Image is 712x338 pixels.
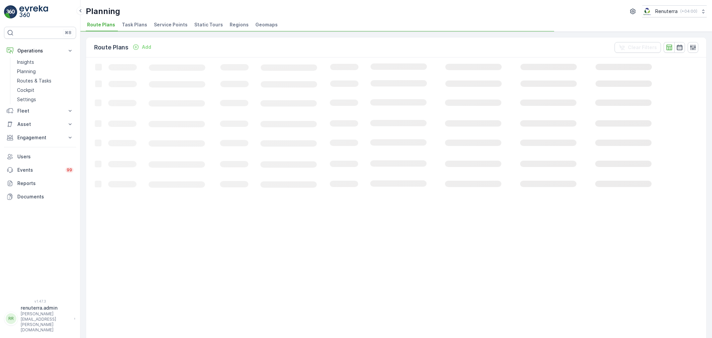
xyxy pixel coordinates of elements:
[21,305,71,311] p: renuterra.admin
[17,96,36,103] p: Settings
[680,9,697,14] p: ( +04:00 )
[4,177,76,190] a: Reports
[154,21,188,28] span: Service Points
[17,121,63,128] p: Asset
[130,43,154,51] button: Add
[17,108,63,114] p: Fleet
[14,76,76,86] a: Routes & Tasks
[655,8,678,15] p: Renuterra
[4,299,76,303] span: v 1.47.3
[67,167,72,173] p: 99
[642,5,707,17] button: Renuterra(+04:00)
[230,21,249,28] span: Regions
[17,47,63,54] p: Operations
[142,44,151,50] p: Add
[4,44,76,57] button: Operations
[615,42,661,53] button: Clear Filters
[14,95,76,104] a: Settings
[14,57,76,67] a: Insights
[86,6,120,17] p: Planning
[17,59,34,65] p: Insights
[255,21,278,28] span: Geomaps
[17,167,61,173] p: Events
[17,77,51,84] p: Routes & Tasks
[17,134,63,141] p: Engagement
[17,180,73,187] p: Reports
[6,313,16,324] div: RR
[4,104,76,118] button: Fleet
[4,131,76,144] button: Engagement
[17,193,73,200] p: Documents
[4,5,17,19] img: logo
[19,5,48,19] img: logo_light-DOdMpM7g.png
[194,21,223,28] span: Static Tours
[642,8,653,15] img: Screenshot_2024-07-26_at_13.33.01.png
[4,190,76,203] a: Documents
[14,86,76,95] a: Cockpit
[17,87,34,94] p: Cockpit
[628,44,657,51] p: Clear Filters
[4,163,76,177] a: Events99
[21,311,71,333] p: [PERSON_NAME][EMAIL_ADDRESS][PERSON_NAME][DOMAIN_NAME]
[122,21,147,28] span: Task Plans
[4,150,76,163] a: Users
[14,67,76,76] a: Planning
[65,30,71,35] p: ⌘B
[94,43,129,52] p: Route Plans
[4,305,76,333] button: RRrenuterra.admin[PERSON_NAME][EMAIL_ADDRESS][PERSON_NAME][DOMAIN_NAME]
[4,118,76,131] button: Asset
[17,153,73,160] p: Users
[87,21,115,28] span: Route Plans
[17,68,36,75] p: Planning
